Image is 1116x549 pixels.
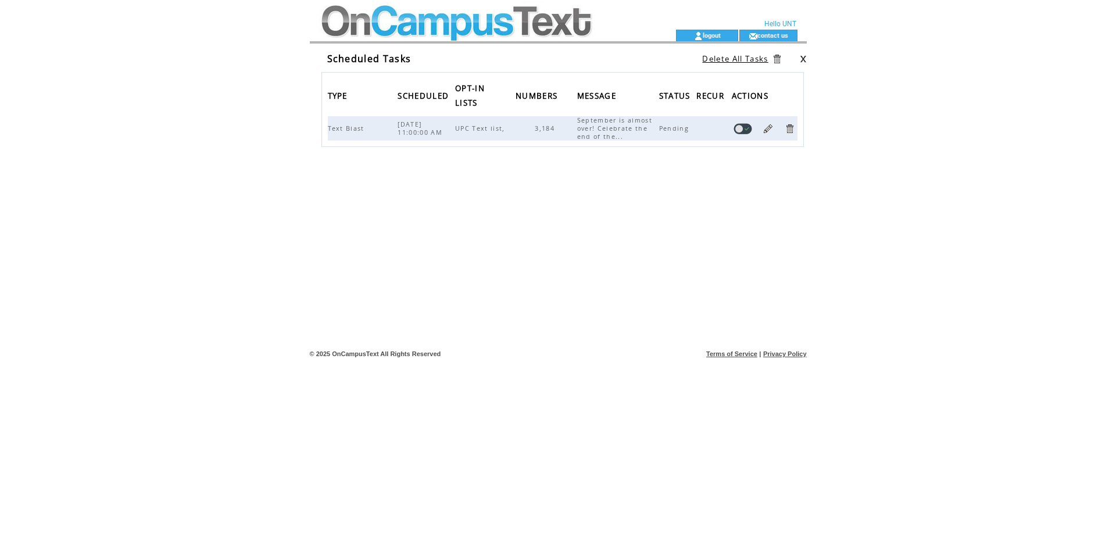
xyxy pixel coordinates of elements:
a: MESSAGE [577,92,619,99]
span: Text Blast [328,124,367,132]
a: TYPE [328,92,350,99]
span: NUMBERS [516,88,560,107]
span: UPC Text list, [455,124,508,132]
a: RECUR [696,92,727,99]
span: © 2025 OnCampusText All Rights Reserved [310,350,441,357]
span: Scheduled Tasks [327,52,412,65]
span: RECUR [696,88,727,107]
a: Disable task [734,123,752,134]
a: Delete Task [784,123,795,134]
span: 3,184 [535,124,557,132]
span: [DATE] 11:00:00 AM [398,120,445,137]
span: ACTIONS [732,88,771,107]
img: contact_us_icon.gif [749,31,757,41]
span: Hello UNT [764,20,796,28]
span: TYPE [328,88,350,107]
a: Terms of Service [706,350,757,357]
span: STATUS [659,88,693,107]
a: OPT-IN LISTS [455,84,485,106]
span: SCHEDULED [398,88,452,107]
span: MESSAGE [577,88,619,107]
a: contact us [757,31,788,39]
span: OPT-IN LISTS [455,80,485,114]
span: | [759,350,761,357]
a: Privacy Policy [763,350,807,357]
a: Edit Task [763,123,774,134]
img: account_icon.gif [694,31,703,41]
a: NUMBERS [516,92,560,99]
span: Pending [659,124,692,132]
a: STATUS [659,92,693,99]
span: September is almost over! Celebrate the end of the... [577,116,652,141]
a: Delete All Tasks [702,53,768,64]
a: logout [703,31,721,39]
a: SCHEDULED [398,92,452,99]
